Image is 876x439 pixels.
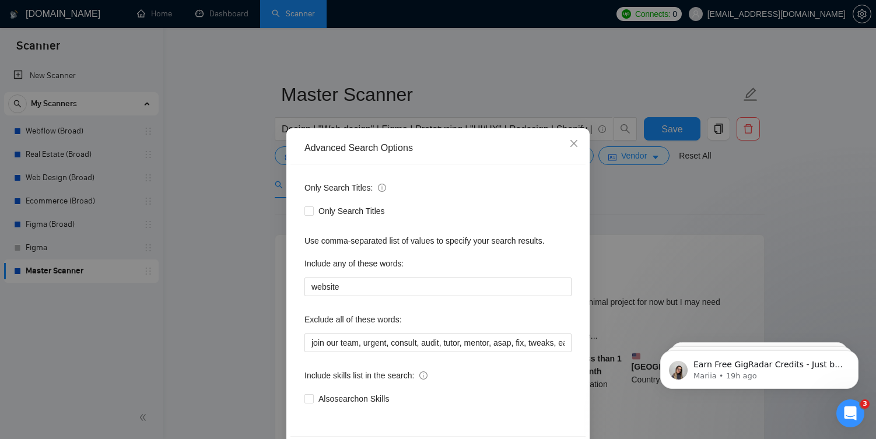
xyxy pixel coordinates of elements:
[304,181,386,194] span: Only Search Titles:
[860,399,870,409] span: 3
[304,310,402,329] label: Exclude all of these words:
[569,139,579,148] span: close
[304,234,572,247] div: Use comma-separated list of values to specify your search results.
[314,392,394,405] span: Also search on Skills
[558,128,590,160] button: Close
[314,205,390,217] span: Only Search Titles
[304,254,404,273] label: Include any of these words:
[643,326,876,408] iframe: Intercom notifications message
[419,371,428,380] span: info-circle
[304,369,428,382] span: Include skills list in the search:
[836,399,864,427] iframe: Intercom live chat
[378,184,386,192] span: info-circle
[304,142,572,154] div: Advanced Search Options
